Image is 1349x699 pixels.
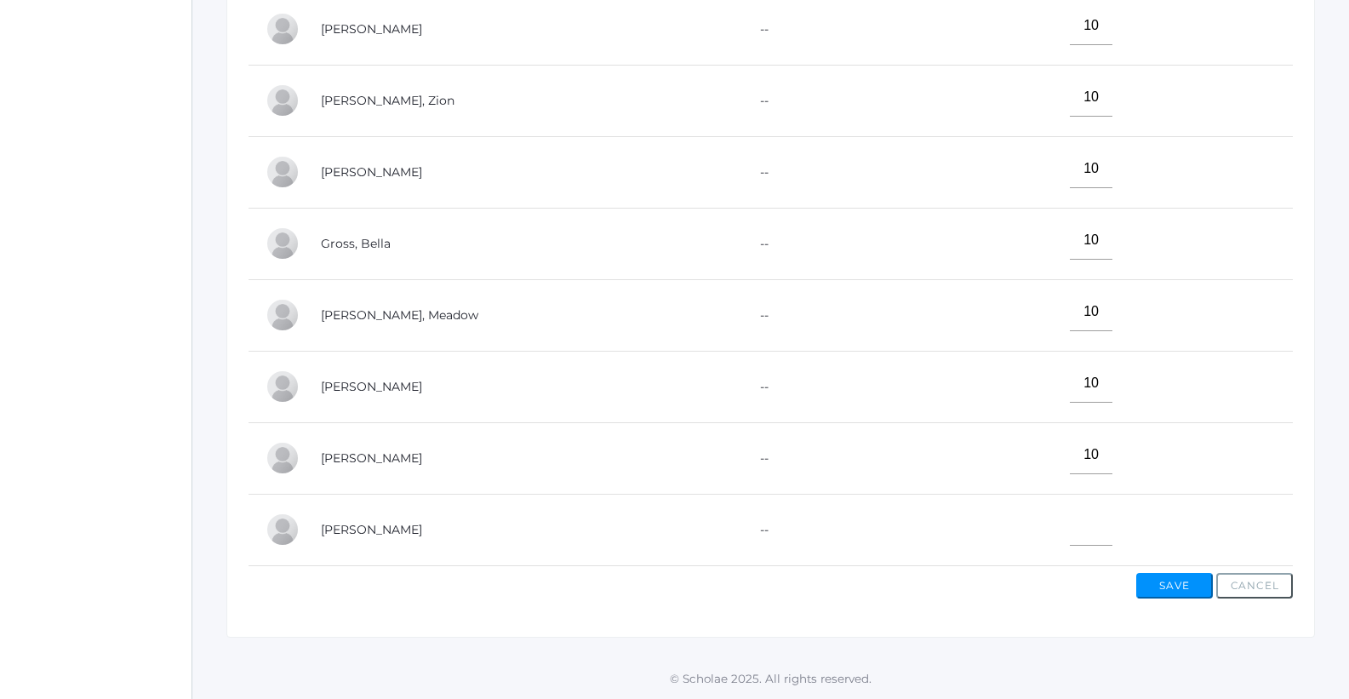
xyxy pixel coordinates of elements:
[266,513,300,547] div: Hunter Zingerman
[266,155,300,189] div: Carter Glendening
[321,307,478,323] a: [PERSON_NAME], Meadow
[192,670,1349,687] p: © Scholae 2025. All rights reserved.
[640,65,877,136] td: --
[321,93,454,108] a: [PERSON_NAME], Zion
[321,21,422,37] a: [PERSON_NAME]
[266,370,300,404] div: Jack McKenzie
[266,226,300,261] div: Bella Gross
[640,351,877,422] td: --
[1136,573,1213,599] button: Save
[266,12,300,46] div: Josie Bassett
[640,136,877,208] td: --
[266,83,300,117] div: Zion Davenport
[321,450,422,466] a: [PERSON_NAME]
[321,236,391,251] a: Gross, Bella
[640,422,877,494] td: --
[321,379,422,394] a: [PERSON_NAME]
[640,279,877,351] td: --
[640,494,877,565] td: --
[266,441,300,475] div: Danielle Newcombe
[640,208,877,279] td: --
[266,298,300,332] div: Meadow Lawler
[321,164,422,180] a: [PERSON_NAME]
[321,522,422,537] a: [PERSON_NAME]
[1216,573,1293,599] button: Cancel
